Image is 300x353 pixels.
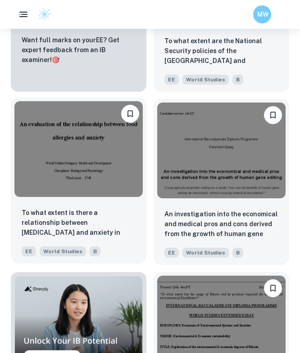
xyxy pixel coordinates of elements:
p: To what extent is there a relationship between food allergies and anxiety in children and adolesc... [22,208,136,238]
span: B [90,246,100,256]
p: To what extent are the National Security policies of the USA and Pakistan similar or different in... [164,36,278,67]
button: MW [253,5,271,23]
span: World Studies [40,246,86,256]
button: Bookmark [264,106,282,124]
span: EE [164,75,179,85]
p: Want full marks on your EE ? Get expert feedback from an IB examiner! [22,35,136,65]
p: An investigation into the economical and medical pros and cons derived from the growth of human g... [164,209,278,240]
img: Clastify logo [38,8,51,21]
a: BookmarkTo what extent is there a relationship between food allergies and anxiety in children and... [11,99,146,265]
h6: MW [257,9,268,19]
button: Bookmark [121,105,139,123]
span: B [232,75,243,85]
img: World Studies EE example thumbnail: To what extent is there a relationship b [14,101,143,197]
button: Bookmark [264,279,282,297]
img: World Studies EE example thumbnail: An investigation into the economical and [157,103,286,199]
span: EE [22,246,36,256]
a: BookmarkAn investigation into the economical and medical pros and cons derived from the growth of... [154,99,289,265]
span: World Studies [182,248,229,258]
span: EE [164,248,179,258]
span: B [232,248,243,258]
span: World Studies [182,75,229,85]
span: 🎯 [52,56,59,63]
a: Clastify logo [32,8,51,21]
